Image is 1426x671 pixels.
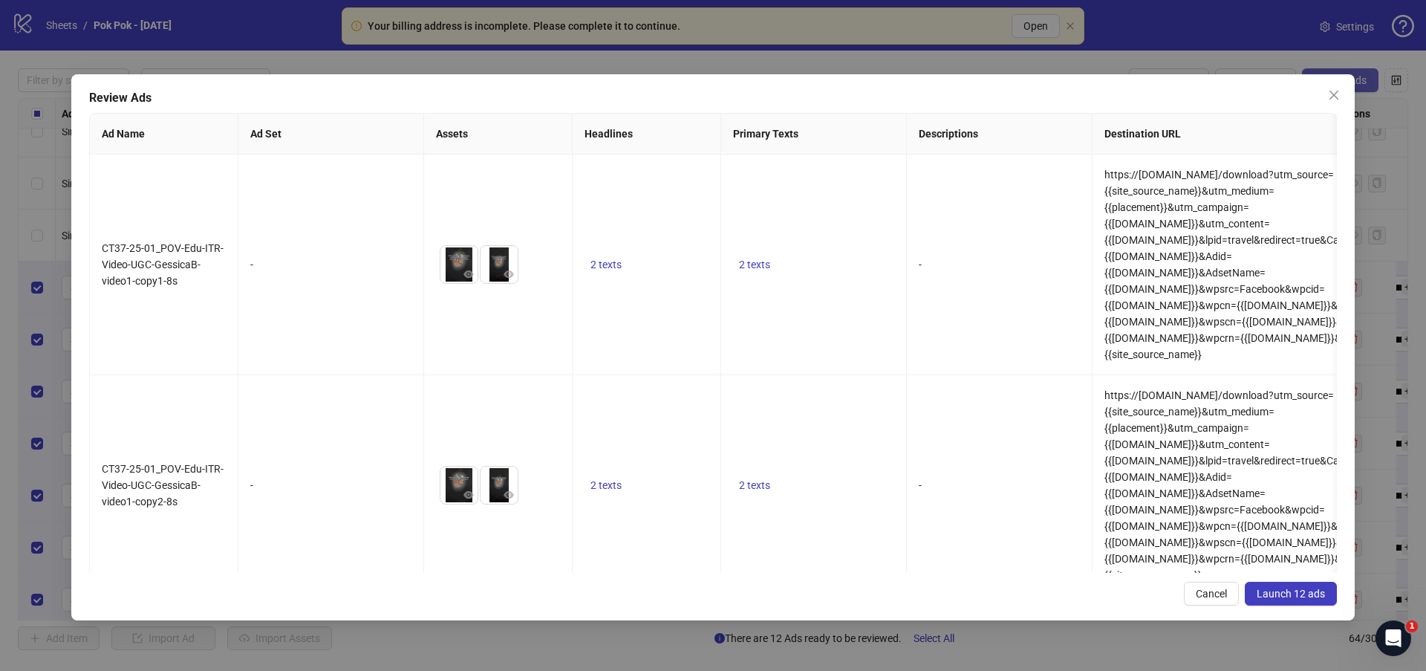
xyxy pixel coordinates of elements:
th: Headlines [573,114,721,155]
span: CT37-25-01_POV-Edu-ITR-Video-UGC-GessicaB-video1-copy1-8s [102,242,224,287]
span: Launch 12 ads [1257,588,1325,600]
button: 2 texts [585,256,628,273]
th: Destination URL [1093,114,1359,155]
button: Preview [500,486,518,504]
span: - [919,479,922,491]
span: eye [504,269,514,279]
span: eye [463,490,474,500]
th: Ad Name [90,114,238,155]
button: Launch 12 ads [1245,582,1337,606]
span: 2 texts [590,479,622,491]
span: eye [504,490,514,500]
th: Descriptions [907,114,1093,155]
span: 2 texts [739,259,770,270]
th: Assets [424,114,573,155]
span: eye [463,269,474,279]
span: 2 texts [739,479,770,491]
img: Asset 2 [481,246,518,283]
span: Cancel [1196,588,1227,600]
th: Primary Texts [721,114,907,155]
span: 1 [1406,620,1418,632]
img: Asset 1 [440,467,478,504]
span: https://[DOMAIN_NAME]/download?utm_source={{site_source_name}}&utm_medium={{placement}}&utm_campa... [1104,389,1388,581]
span: https://[DOMAIN_NAME]/download?utm_source={{site_source_name}}&utm_medium={{placement}}&utm_campa... [1104,169,1388,360]
button: Preview [460,486,478,504]
button: 2 texts [733,256,776,273]
button: 2 texts [733,476,776,494]
button: Preview [460,265,478,283]
span: CT37-25-01_POV-Edu-ITR-Video-UGC-GessicaB-video1-copy2-8s [102,463,224,508]
button: Close [1322,83,1346,107]
div: Review Ads [89,89,1337,107]
div: - [250,256,411,273]
th: Ad Set [238,114,424,155]
span: - [919,259,922,270]
button: Preview [500,265,518,283]
iframe: Intercom live chat [1375,620,1411,656]
span: close [1328,89,1340,101]
button: Cancel [1184,582,1239,606]
div: - [250,477,411,493]
img: Asset 1 [440,246,478,283]
img: Asset 2 [481,467,518,504]
span: 2 texts [590,259,622,270]
button: 2 texts [585,476,628,494]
